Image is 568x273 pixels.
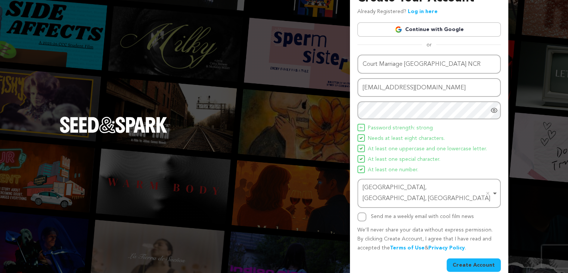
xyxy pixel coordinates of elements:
[357,22,501,37] a: Continue with Google
[363,182,491,204] div: [GEOGRAPHIC_DATA], [GEOGRAPHIC_DATA], [GEOGRAPHIC_DATA]
[368,155,440,164] span: At least one special character.
[428,245,465,251] a: Privacy Policy
[368,134,445,143] span: Needs at least eight characters.
[484,190,491,197] button: Remove item: 'ChIJ3w_FQbvxDDkRuph3atJv8OY'
[390,245,425,251] a: Terms of Use
[447,258,501,272] button: Create Account
[360,168,363,171] img: Seed&Spark Icon
[360,136,363,139] img: Seed&Spark Icon
[368,124,433,133] span: Password strength: strong
[357,78,501,97] input: Email address
[490,107,498,114] a: Show password as plain text. Warning: this will display your password on the screen.
[422,41,436,49] span: or
[357,226,501,252] p: We’ll never share your data without express permission. By clicking Create Account, I agree that ...
[360,147,363,150] img: Seed&Spark Icon
[368,145,487,154] span: At least one uppercase and one lowercase letter.
[360,126,363,129] img: Seed&Spark Icon
[60,117,167,148] a: Seed&Spark Homepage
[408,9,438,14] a: Log in here
[357,55,501,74] input: Name
[371,214,474,219] label: Send me a weekly email with cool film news
[395,26,402,33] img: Google logo
[368,166,418,175] span: At least one number.
[60,117,167,133] img: Seed&Spark Logo
[360,157,363,160] img: Seed&Spark Icon
[357,7,438,16] p: Already Registered?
